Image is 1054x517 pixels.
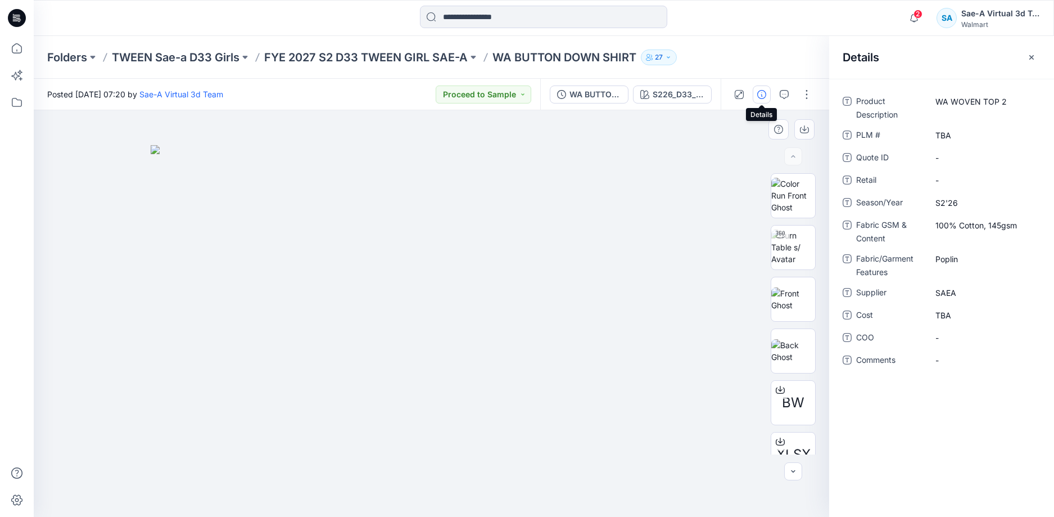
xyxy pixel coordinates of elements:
[492,50,636,65] p: WA BUTTON DOWN SHIRT
[771,287,815,311] img: Front Ghost
[913,10,922,19] span: 2
[935,219,1033,231] span: 100% Cotton, 145gsm
[856,95,924,122] span: Product Description
[653,88,704,101] div: S226_D33_WN_AOP_03A
[771,339,815,363] img: Back Ghost
[771,230,815,265] img: Turn Table s/ Avatar
[112,50,239,65] a: TWEEN Sae-a D33 Girls
[856,128,924,144] span: PLM #
[935,309,1033,321] span: TBA
[935,129,1033,141] span: TBA
[856,286,924,302] span: Supplier
[856,173,924,189] span: Retail
[264,50,468,65] a: FYE 2027 S2 D33 TWEEN GIRL SAE-A
[856,308,924,324] span: Cost
[782,393,804,413] span: BW
[935,253,1033,265] span: Poplin
[935,354,1033,366] span: -
[843,51,879,64] h2: Details
[856,196,924,212] span: Season/Year
[633,86,712,104] button: S226_D33_WN_AOP_03A
[856,331,924,347] span: COO
[935,197,1033,209] span: S2'26
[655,51,663,64] p: 27
[856,218,924,245] span: Fabric GSM & Content
[935,174,1033,186] span: -
[776,444,811,465] span: XLSX
[961,7,1040,20] div: Sae-A Virtual 3d Team
[771,178,815,213] img: Color Run Front Ghost
[47,50,87,65] a: Folders
[935,332,1033,344] span: -
[641,50,677,65] button: 27
[856,252,924,279] span: Fabric/Garment Features
[753,86,771,104] button: Details
[47,88,223,100] span: Posted [DATE] 07:20 by
[856,353,924,369] span: Comments
[550,86,628,104] button: WA BUTTON DOWN SHIRT_REV1_FULL COLORWAYS
[569,88,621,101] div: WA BUTTON DOWN SHIRT_REV1_FULL COLORWAYS
[139,89,223,99] a: Sae-A Virtual 3d Team
[935,96,1033,107] span: WA WOVEN TOP 2
[937,8,957,28] div: SA
[935,152,1033,164] span: -
[856,151,924,167] span: Quote ID
[961,20,1040,29] div: Walmart
[935,287,1033,299] span: SAEA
